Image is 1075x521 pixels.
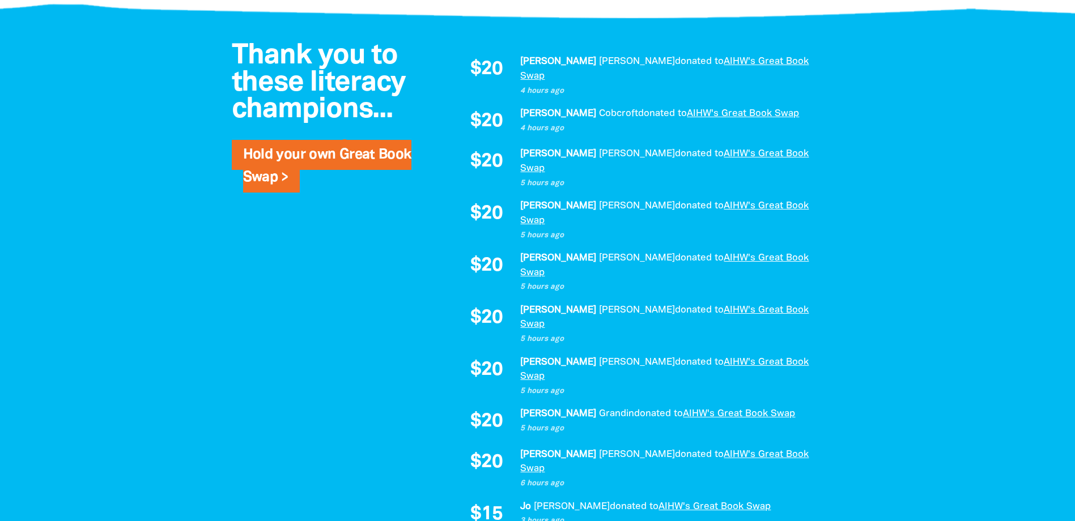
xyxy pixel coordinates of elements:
a: AIHW's Great Book Swap [658,502,771,511]
p: 5 hours ago [520,334,832,345]
em: [PERSON_NAME] [520,109,596,118]
em: [PERSON_NAME] [520,254,596,262]
em: [PERSON_NAME] [599,358,675,366]
span: donated to [675,202,724,210]
a: AIHW's Great Book Swap [683,409,795,418]
p: 5 hours ago [520,423,832,434]
em: [PERSON_NAME] [520,409,596,418]
p: 5 hours ago [520,230,832,241]
span: $20 [470,152,503,172]
span: donated to [675,57,724,66]
p: 6 hours ago [520,478,832,489]
span: $20 [470,412,503,432]
span: donated to [675,358,724,366]
span: $20 [470,361,503,380]
em: Jo [520,502,531,511]
em: [PERSON_NAME] [599,57,675,66]
span: Thank you to these literacy champions... [232,43,406,123]
em: [PERSON_NAME] [599,306,675,314]
span: $20 [470,60,503,79]
a: Hold your own Great Book Swap > [243,148,411,184]
span: $20 [470,204,503,224]
em: [PERSON_NAME] [520,202,596,210]
em: Cobcroft [599,109,638,118]
span: donated to [610,502,658,511]
em: [PERSON_NAME] [520,150,596,158]
span: donated to [675,254,724,262]
a: AIHW's Great Book Swap [520,202,809,225]
em: [PERSON_NAME] [599,150,675,158]
a: AIHW's Great Book Swap [520,254,809,277]
span: $20 [470,257,503,276]
a: AIHW's Great Book Swap [520,150,809,173]
p: 5 hours ago [520,386,832,397]
span: donated to [638,109,687,118]
span: $20 [470,112,503,131]
em: Grandin [599,409,634,418]
a: AIHW's Great Book Swap [687,109,799,118]
em: [PERSON_NAME] [534,502,610,511]
span: $20 [470,309,503,328]
em: [PERSON_NAME] [520,57,596,66]
em: [PERSON_NAME] [599,254,675,262]
em: [PERSON_NAME] [599,450,675,459]
em: [PERSON_NAME] [520,358,596,366]
span: donated to [675,450,724,459]
em: [PERSON_NAME] [599,202,675,210]
span: $20 [470,453,503,472]
p: 5 hours ago [520,281,832,293]
a: AIHW's Great Book Swap [520,57,809,80]
em: [PERSON_NAME] [520,306,596,314]
span: donated to [675,150,724,158]
span: donated to [634,409,683,418]
span: donated to [675,306,724,314]
p: 5 hours ago [520,178,832,189]
p: 4 hours ago [520,123,832,134]
em: [PERSON_NAME] [520,450,596,459]
p: 4 hours ago [520,86,832,97]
